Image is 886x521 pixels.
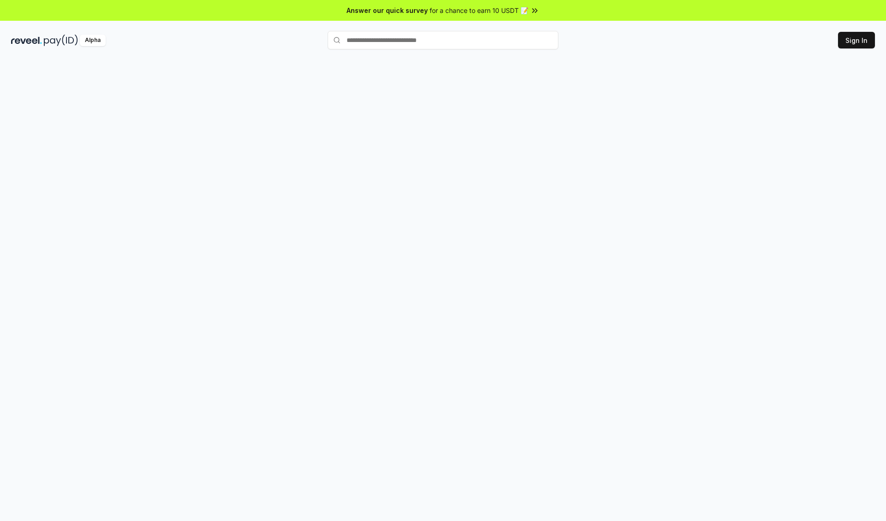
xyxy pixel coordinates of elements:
span: Answer our quick survey [347,6,428,15]
img: pay_id [44,35,78,46]
button: Sign In [838,32,875,48]
div: Alpha [80,35,106,46]
span: for a chance to earn 10 USDT 📝 [430,6,528,15]
img: reveel_dark [11,35,42,46]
